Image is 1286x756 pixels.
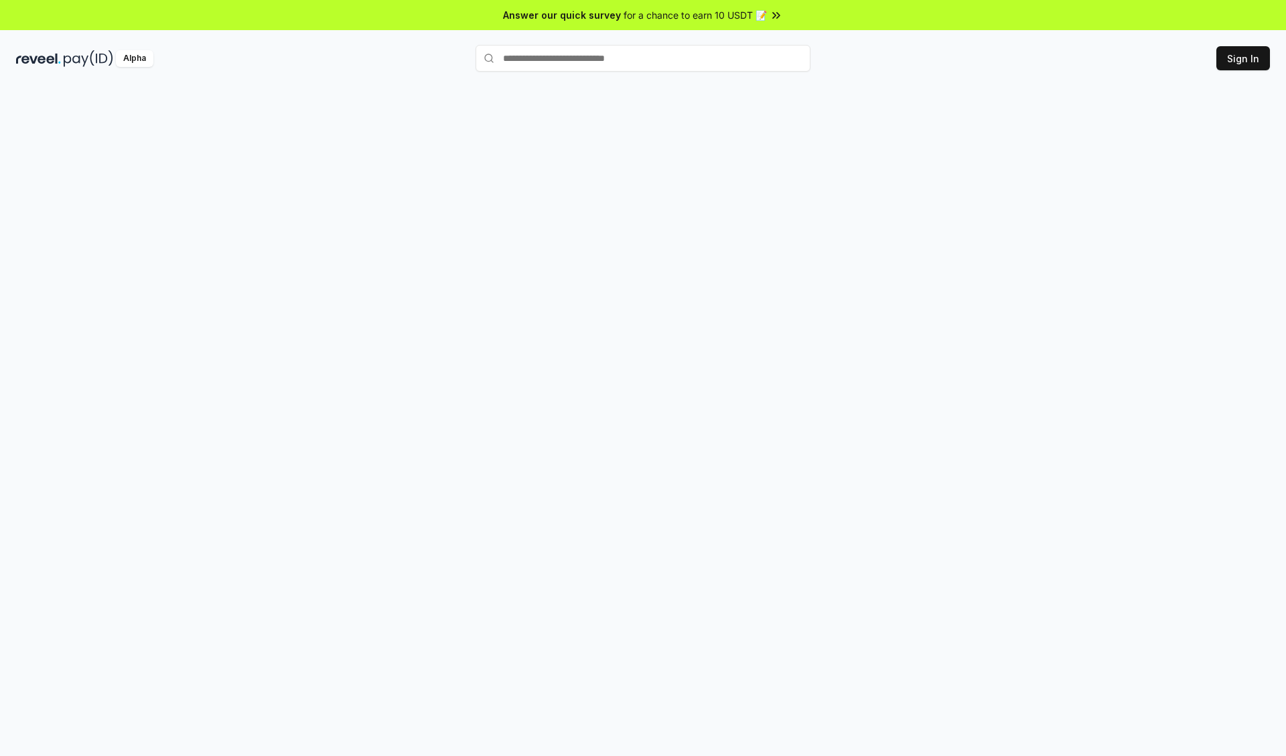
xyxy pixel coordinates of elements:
img: reveel_dark [16,50,61,67]
div: Alpha [116,50,153,67]
img: pay_id [64,50,113,67]
span: for a chance to earn 10 USDT 📝 [624,8,767,22]
span: Answer our quick survey [503,8,621,22]
button: Sign In [1216,46,1270,70]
